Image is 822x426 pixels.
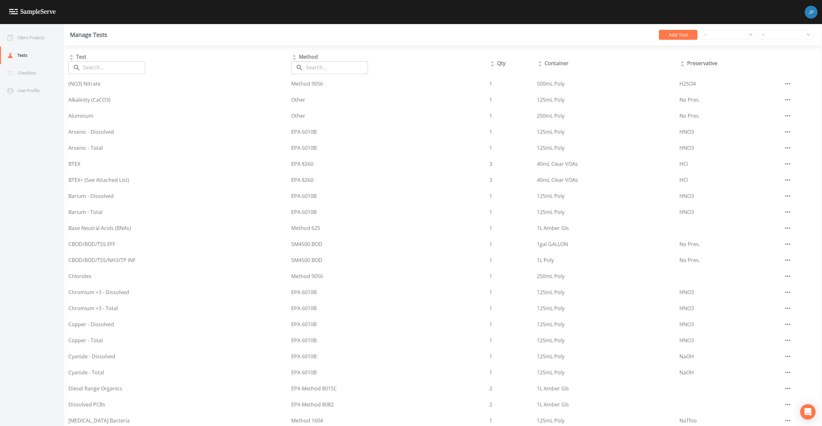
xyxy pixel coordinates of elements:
[290,204,488,220] td: EPA 6010B
[68,192,288,200] div: Barium - Dissolved
[290,156,488,172] td: EPA 8260
[488,380,536,396] td: 2
[488,188,536,204] td: 1
[68,112,288,120] div: Aluminum
[290,172,488,188] td: EPA 8260
[68,385,288,392] div: Diesel Range Organics
[535,284,678,300] td: 125mL Poly
[70,32,107,37] div: Manage Tests
[290,380,488,396] td: EPA Method 8015C
[488,124,536,140] td: 1
[83,61,145,74] input: Search...
[659,30,697,40] button: Add Test
[488,92,536,108] td: 1
[535,156,678,172] td: 40mL Clear VOAs
[68,96,288,104] div: Alkalinity (CaCO3)
[488,236,536,252] td: 1
[678,364,780,380] td: NaOH
[679,59,778,68] div: Preservative
[68,272,288,280] div: Chlorides
[678,140,780,156] td: HNO3
[678,332,780,348] td: HNO3
[68,176,288,184] div: BTEX+ (See Attached List)
[290,140,488,156] td: EPA 6010B
[306,61,368,74] input: Search...
[68,369,288,376] div: Cyanide - Total
[535,268,678,284] td: 250mL Poly
[678,156,780,172] td: HCl
[535,188,678,204] td: 125mL Poly
[290,364,488,380] td: EPA 6010B
[290,316,488,332] td: EPA 6010B
[290,284,488,300] td: EPA 6010B
[290,252,488,268] td: SM4500 BOD
[678,204,780,220] td: HNO3
[678,316,780,332] td: HNO3
[701,30,755,39] div: --
[68,304,288,312] div: Chromium +3 - Total
[68,224,288,232] div: Base Neutral Acids (BNAs)
[488,316,536,332] td: 1
[68,160,288,168] div: BTEX
[535,348,678,364] td: 125mL Poly
[68,353,288,360] div: Cyanide - Dissolved
[678,108,780,124] td: No Pres.
[535,76,678,92] td: 500mL Poly
[537,59,676,68] div: Container
[678,284,780,300] td: HNO3
[299,53,318,60] span: Method
[488,300,536,316] td: 1
[678,300,780,316] td: HNO3
[290,124,488,140] td: EPA 6010B
[488,140,536,156] td: 1
[535,316,678,332] td: 125mL Poly
[488,108,536,124] td: 1
[678,172,780,188] td: HCl
[535,236,678,252] td: 1gal GALLON
[68,288,288,296] div: Chromium +3 - Dissolved
[290,220,488,236] td: Method 625
[68,80,288,88] div: (NO3) Nitrate
[678,76,780,92] td: H2SO4
[678,236,780,252] td: No Pres.
[535,92,678,108] td: 125mL Poly
[68,128,288,136] div: Arsenic - Dissolved
[489,59,534,68] div: Qty
[535,332,678,348] td: 125mL Poly
[535,252,678,268] td: 1L Poly
[800,404,816,420] div: Open Intercom Messenger
[535,108,678,124] td: 250mL Poly
[535,380,678,396] td: 1L Amber Gls
[290,396,488,413] td: EPA Method 8082
[488,332,536,348] td: 1
[488,76,536,92] td: 1
[290,268,488,284] td: Method 9056
[488,220,536,236] td: 1
[68,337,288,344] div: Copper - Total
[535,300,678,316] td: 125mL Poly
[290,332,488,348] td: EPA 6010B
[76,53,86,60] span: Test
[9,9,56,15] img: logo
[290,108,488,124] td: Other
[290,92,488,108] td: Other
[488,268,536,284] td: 1
[68,320,288,328] div: Copper - Dissolved
[488,204,536,220] td: 1
[678,252,780,268] td: No Pres.
[678,348,780,364] td: NaOH
[290,188,488,204] td: EPA 6010B
[535,204,678,220] td: 125mL Poly
[759,30,813,39] div: --
[488,172,536,188] td: 3
[535,172,678,188] td: 40mL Clear VOAs
[68,144,288,152] div: Arsenic - Total
[290,300,488,316] td: EPA 6010B
[535,364,678,380] td: 125mL Poly
[535,140,678,156] td: 125mL Poly
[488,156,536,172] td: 3
[488,396,536,413] td: 2
[805,6,818,19] img: 41241ef155101aa6d92a04480b0d0000
[488,284,536,300] td: 1
[290,76,488,92] td: Method 9056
